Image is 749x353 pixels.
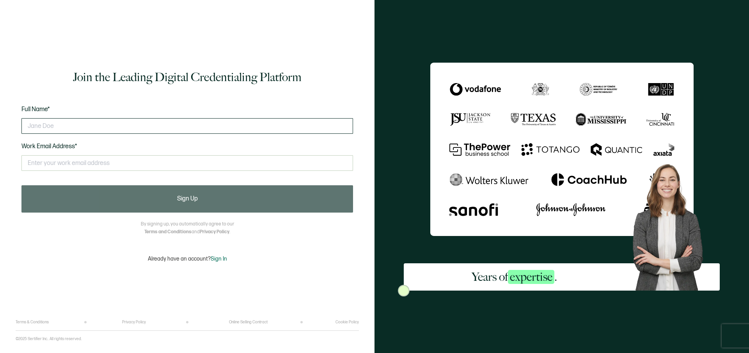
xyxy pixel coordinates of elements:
[625,158,720,291] img: Sertifier Signup - Years of <span class="strong-h">expertise</span>. Hero
[430,62,694,236] img: Sertifier Signup - Years of <span class="strong-h">expertise</span>.
[21,118,353,134] input: Jane Doe
[398,285,410,296] img: Sertifier Signup
[335,320,359,325] a: Cookie Policy
[122,320,146,325] a: Privacy Policy
[148,255,227,262] p: Already have an account?
[16,320,49,325] a: Terms & Conditions
[200,229,229,235] a: Privacy Policy
[211,255,227,262] span: Sign In
[21,143,77,150] span: Work Email Address*
[16,337,82,341] p: ©2025 Sertifier Inc.. All rights reserved.
[472,269,557,285] h2: Years of .
[73,69,302,85] h1: Join the Leading Digital Credentialing Platform
[177,196,198,202] span: Sign Up
[141,220,234,236] p: By signing up, you automatically agree to our and .
[21,185,353,213] button: Sign Up
[229,320,268,325] a: Online Selling Contract
[508,270,554,284] span: expertise
[144,229,192,235] a: Terms and Conditions
[21,106,50,113] span: Full Name*
[21,155,353,171] input: Enter your work email address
